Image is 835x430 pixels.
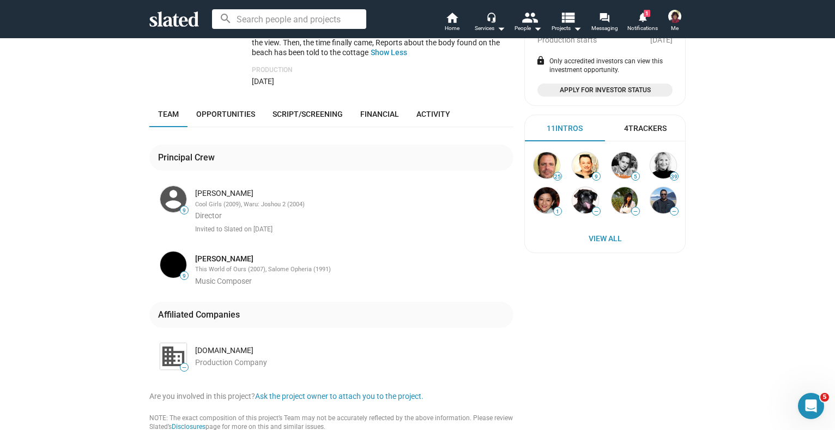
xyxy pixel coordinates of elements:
span: — [670,208,678,214]
img: Shelly B... [650,152,676,178]
img: Esha Bargate [612,187,638,213]
span: 1 [554,208,561,215]
mat-icon: headset_mic [486,12,496,22]
span: — [180,365,188,371]
div: 11 Intros [547,123,583,134]
span: Production Company [195,358,267,367]
mat-icon: arrow_drop_down [531,22,544,35]
img: Irene Reis Leite [668,10,681,23]
a: Financial [352,101,408,127]
span: Notifications [627,22,658,35]
div: Services [475,22,505,35]
a: 1Notifications [624,11,662,35]
span: 1 [644,10,650,17]
mat-icon: lock [536,56,546,65]
button: Ask the project owner to attach you to the project. [255,391,423,402]
span: Music Composer [195,277,252,285]
span: Home [445,22,459,35]
span: 5 [820,393,829,402]
span: 9 [180,273,188,279]
span: [DATE] [252,77,274,86]
span: Messaging [591,22,618,35]
div: Principal Crew [158,152,219,163]
input: Search people and projects [212,9,366,29]
span: 25 [554,174,561,180]
button: People [509,11,547,35]
div: People [515,22,542,35]
a: [PERSON_NAME] [195,254,253,264]
button: Show Less [371,47,407,57]
img: pat t... [534,187,560,213]
div: [PERSON_NAME] [195,188,511,199]
span: Projects [552,22,582,35]
a: Messaging [585,11,624,35]
button: Services [471,11,509,35]
p: Production [252,66,513,75]
span: — [632,208,639,214]
span: [DATE] [650,35,673,44]
div: Only accredited investors can view this investment opportunity. [537,57,673,75]
span: Me [671,22,679,35]
img: Kei Nakata [160,186,186,212]
img: Sharon Bruneau [572,187,598,213]
span: Team [158,110,179,118]
div: Affiliated Companies [158,309,244,320]
div: Are you involved in this project? [149,391,513,402]
mat-icon: people [522,9,537,25]
a: Script/Screening [264,101,352,127]
span: Script/Screening [273,110,343,118]
a: Activity [408,101,459,127]
mat-icon: forum [599,12,609,22]
span: Activity [416,110,450,118]
div: This World of Ours (2007), Salome Opheria (1991) [195,266,511,274]
button: Projects [547,11,585,35]
span: View All [536,229,674,248]
div: Cool Girls (2009), Waru: Joshou 2 (2004) [195,201,511,209]
a: Opportunities [187,101,264,127]
div: Invited to Slated on [DATE] [195,225,511,234]
iframe: Intercom live chat [798,393,824,419]
span: 9 [180,207,188,214]
span: Apply for Investor Status [544,85,666,95]
img: Marco A... [612,152,638,178]
span: Financial [360,110,399,118]
a: Apply for Investor Status [537,83,673,97]
mat-icon: view_list [560,9,576,25]
span: Director [195,211,222,220]
span: Opportunities [196,110,255,118]
div: [DOMAIN_NAME] [195,345,511,356]
button: Irene Reis LeiteMe [662,8,688,36]
div: 4 Trackers [624,123,667,134]
img: Kyoji Ohno [160,252,186,278]
a: Home [433,11,471,35]
span: — [592,208,600,214]
span: 39 [670,174,678,180]
mat-icon: arrow_drop_down [494,22,507,35]
a: Team [149,101,187,127]
mat-icon: home [445,11,458,24]
a: View All [527,229,683,248]
mat-icon: notifications [637,11,648,22]
mat-icon: arrow_drop_down [571,22,584,35]
img: Jason H... [650,187,676,213]
span: 9 [592,174,600,180]
img: Greg A... [572,152,598,178]
img: D-LOOP.Inc [160,343,186,369]
img: Larry N... [534,152,560,178]
span: 5 [632,174,639,180]
span: Production starts [537,35,597,44]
